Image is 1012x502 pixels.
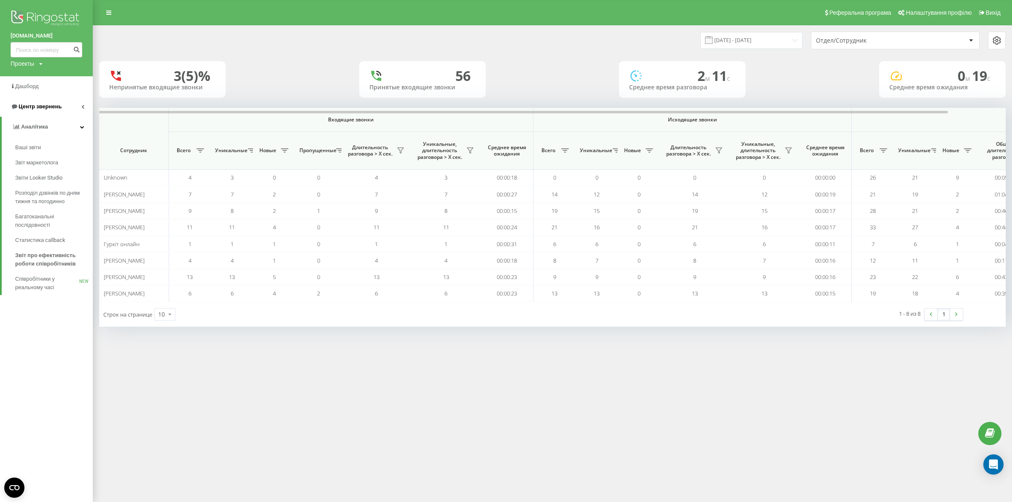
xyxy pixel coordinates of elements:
span: 13 [692,290,698,297]
span: 27 [912,223,918,231]
span: 13 [594,290,600,297]
span: 0 [317,191,320,198]
span: 11 [912,257,918,264]
span: 3 [444,174,447,181]
span: Дашборд [15,83,39,89]
span: 0 [958,67,972,85]
span: 6 [763,240,766,248]
span: 33 [870,223,876,231]
span: 19 [870,290,876,297]
span: [PERSON_NAME] [104,290,145,297]
span: Входящие звонки [191,116,511,123]
td: 00:00:24 [481,219,533,236]
div: Среднее время разговора [629,84,735,91]
a: Аналiтика [2,117,93,137]
span: 6 [595,240,598,248]
td: 00:00:15 [481,203,533,219]
span: 11 [374,223,379,231]
td: 00:00:18 [481,252,533,269]
td: 00:00:11 [799,236,852,252]
span: 6 [375,290,378,297]
span: 11 [712,67,730,85]
span: 13 [552,290,557,297]
span: 1 [273,257,276,264]
span: 4 [188,257,191,264]
span: 28 [870,207,876,215]
span: 1 [444,240,447,248]
img: Ringostat logo [11,8,82,30]
span: 0 [553,174,556,181]
span: 0 [763,174,766,181]
span: 0 [638,273,641,281]
td: 00:00:17 [799,219,852,236]
span: 0 [273,174,276,181]
span: 21 [552,223,557,231]
span: 15 [762,207,767,215]
span: [PERSON_NAME] [104,257,145,264]
span: Новые [257,147,278,154]
div: Среднее время ожидания [889,84,996,91]
span: Розподіл дзвінків по дням тижня та погодинно [15,189,89,206]
span: 11 [187,223,193,231]
div: 56 [455,68,471,84]
span: 0 [317,240,320,248]
span: 13 [374,273,379,281]
span: 1 [188,240,191,248]
td: 00:00:16 [799,252,852,269]
span: Новые [940,147,961,154]
span: 4 [188,174,191,181]
span: 0 [638,240,641,248]
span: Unknown [104,174,127,181]
td: 00:00:18 [481,169,533,186]
span: 0 [638,207,641,215]
span: Среднее время ожидания [487,144,527,157]
span: Длительность разговора > Х сек. [664,144,713,157]
span: 2 [317,290,320,297]
span: 12 [762,191,767,198]
span: 13 [443,273,449,281]
div: 3 (5)% [174,68,210,84]
span: 0 [638,174,641,181]
td: 00:00:31 [481,236,533,252]
span: 8 [231,207,234,215]
a: Співробітники у реальному часіNEW [15,271,93,295]
span: 6 [956,273,959,281]
span: 6 [693,240,696,248]
span: Уникальные, длительность разговора > Х сек. [415,141,464,161]
span: 14 [552,191,557,198]
span: 2 [956,207,959,215]
span: 7 [375,191,378,198]
span: 2 [956,191,959,198]
input: Поиск по номеру [11,42,82,57]
span: Статистика callback [15,236,65,244]
td: 00:00:23 [481,269,533,285]
span: 9 [188,207,191,215]
div: 1 - 8 из 8 [899,309,920,318]
span: 0 [693,174,696,181]
span: [PERSON_NAME] [104,223,145,231]
span: Центр звернень [19,103,62,110]
span: 4 [375,257,378,264]
span: 11 [229,223,235,231]
span: 0 [317,174,320,181]
span: 0 [317,273,320,281]
td: 00:00:16 [799,269,852,285]
span: 8 [693,257,696,264]
span: 2 [273,207,276,215]
span: 12 [870,257,876,264]
div: Принятые входящие звонки [369,84,476,91]
span: 4 [273,290,276,297]
span: 4 [956,223,959,231]
span: c [727,74,730,83]
span: 8 [444,207,447,215]
span: 7 [872,240,875,248]
td: 00:00:15 [799,285,852,302]
span: [PERSON_NAME] [104,207,145,215]
span: Новые [622,147,643,154]
span: 11 [443,223,449,231]
span: Всего [173,147,194,154]
span: 1 [956,240,959,248]
span: 4 [956,290,959,297]
span: Ваші звіти [15,143,41,152]
span: 0 [317,257,320,264]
